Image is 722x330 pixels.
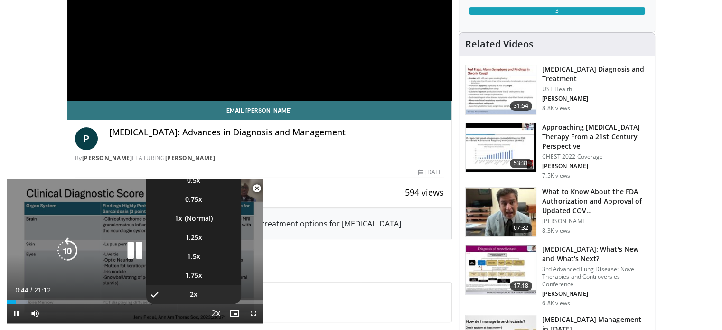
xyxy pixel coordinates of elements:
button: Playback Rate [206,304,225,323]
button: Close [247,179,266,198]
span: 1.25x [185,233,202,242]
span: 1.75x [185,271,202,280]
a: [PERSON_NAME] [82,154,132,162]
span: / [30,286,32,294]
p: [PERSON_NAME] [542,95,649,103]
img: 958c304a-d095-46c8-bb70-c585a79d59ed.150x105_q85_crop-smart_upscale.jpg [466,123,536,172]
video-js: Video Player [7,179,263,323]
h3: [MEDICAL_DATA]: What's New and What's Next? [542,245,649,264]
a: 53:31 Approaching [MEDICAL_DATA] Therapy From a 21st Century Perspective CHEST 2022 Coverage [PER... [465,123,649,179]
div: By FEATURING [75,154,444,162]
p: 3rd Advanced Lung Disease: Novel Therapies and Controversies Conference [542,265,649,288]
span: 17:18 [510,281,533,291]
p: [PERSON_NAME] [542,162,649,170]
p: 8.8K views [542,104,570,112]
p: 7.5K views [542,172,570,179]
button: Fullscreen [244,304,263,323]
span: 2x [190,290,197,299]
a: 31:54 [MEDICAL_DATA] Diagnosis and Treatment USF Health [PERSON_NAME] 8.8K views [465,65,649,115]
a: Email [PERSON_NAME] [67,101,452,120]
p: 6.8K views [542,300,570,307]
span: 1x [175,214,182,223]
img: 8723abe7-f9a9-4f6c-9b26-6bd057632cd6.150x105_q85_crop-smart_upscale.jpg [466,245,536,294]
p: 8.3K views [542,227,570,235]
button: Pause [7,304,26,323]
a: [PERSON_NAME] [165,154,216,162]
p: [PERSON_NAME] [542,290,649,298]
p: USF Health [542,85,649,93]
img: 912d4c0c-18df-4adc-aa60-24f51820003e.150x105_q85_crop-smart_upscale.jpg [466,65,536,114]
h4: [MEDICAL_DATA]: Advances in Diagnosis and Management [109,127,444,138]
img: a1e50555-b2fd-4845-bfdc-3eac51376964.150x105_q85_crop-smart_upscale.jpg [466,188,536,237]
p: CHEST 2022 Coverage [542,153,649,160]
h4: Related Videos [465,38,534,50]
span: 594 views [405,187,444,198]
a: 17:18 [MEDICAL_DATA]: What's New and What's Next? 3rd Advanced Lung Disease: Novel Therapies and ... [465,245,649,307]
button: Enable picture-in-picture mode [225,304,244,323]
h3: [MEDICAL_DATA] Diagnosis and Treatment [542,65,649,84]
span: 0.5x [187,176,200,185]
h3: Approaching [MEDICAL_DATA] Therapy From a 21st Century Perspective [542,123,649,151]
div: 3 [469,7,645,15]
p: [PERSON_NAME] [542,217,649,225]
span: 53:31 [510,159,533,168]
div: Progress Bar [7,300,263,304]
span: 0.75x [185,195,202,204]
button: Mute [26,304,45,323]
span: 21:12 [34,286,51,294]
a: 07:32 What to Know About the FDA Authorization and Approval of Updated COV… [PERSON_NAME] 8.3K views [465,187,649,237]
h3: What to Know About the FDA Authorization and Approval of Updated COV… [542,187,649,216]
a: P [75,127,98,150]
span: 07:32 [510,223,533,233]
span: 1.5x [187,252,200,261]
div: [DATE] [418,168,444,177]
span: 31:54 [510,101,533,111]
span: 0:44 [15,286,28,294]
